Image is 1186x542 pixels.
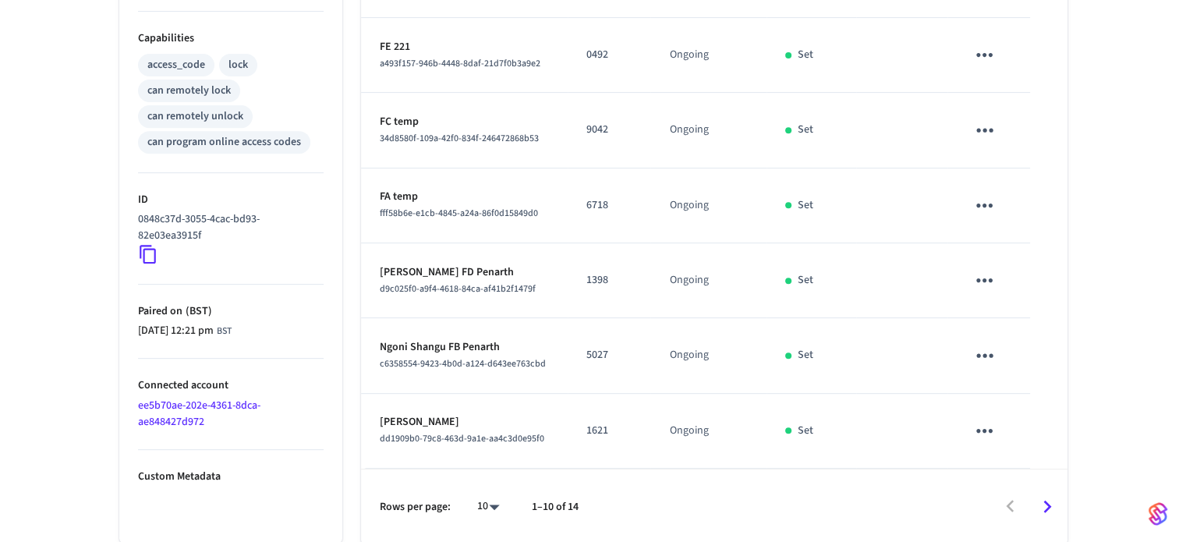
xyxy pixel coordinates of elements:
[380,207,538,220] span: fff58b6e-e1cb-4845-a24a-86f0d15849d0
[650,18,766,93] td: Ongoing
[1149,501,1167,526] img: SeamLogoGradient.69752ec5.svg
[380,114,549,130] p: FC temp
[380,132,539,145] span: 34d8580f-109a-42f0-834f-246472868b53
[138,323,232,339] div: Europe/London
[228,57,248,73] div: lock
[182,303,212,319] span: ( BST )
[586,347,632,363] p: 5027
[147,108,243,125] div: can remotely unlock
[798,122,813,138] p: Set
[1028,488,1065,525] button: Go to next page
[380,282,536,296] span: d9c025f0-a9f4-4618-84ca-af41b2f1479f
[138,30,324,47] p: Capabilities
[380,264,549,281] p: [PERSON_NAME] FD Penarth
[586,423,632,439] p: 1621
[469,495,507,518] div: 10
[380,57,540,70] span: a493f157-946b-4448-8daf-21d7f0b3a9e2
[650,168,766,243] td: Ongoing
[138,377,324,394] p: Connected account
[586,197,632,214] p: 6718
[798,197,813,214] p: Set
[380,499,451,515] p: Rows per page:
[217,324,232,338] span: BST
[798,272,813,289] p: Set
[147,134,301,151] div: can program online access codes
[138,211,317,244] p: 0848c37d-3055-4cac-bd93-82e03ea3915f
[586,272,632,289] p: 1398
[798,47,813,63] p: Set
[798,347,813,363] p: Set
[586,122,632,138] p: 9042
[650,318,766,393] td: Ongoing
[650,93,766,168] td: Ongoing
[380,414,549,430] p: [PERSON_NAME]
[380,339,549,356] p: Ngoni Shangu FB Penarth
[147,57,205,73] div: access_code
[380,39,549,55] p: FE 221
[138,303,324,320] p: Paired on
[380,432,544,445] span: dd1909b0-79c8-463d-9a1e-aa4c3d0e95f0
[380,357,546,370] span: c6358554-9423-4b0d-a124-d643ee763cbd
[586,47,632,63] p: 0492
[138,398,260,430] a: ee5b70ae-202e-4361-8dca-ae848427d972
[798,423,813,439] p: Set
[650,394,766,469] td: Ongoing
[650,243,766,318] td: Ongoing
[138,323,214,339] span: [DATE] 12:21 pm
[138,192,324,208] p: ID
[380,189,549,205] p: FA temp
[138,469,324,485] p: Custom Metadata
[532,499,579,515] p: 1–10 of 14
[147,83,231,99] div: can remotely lock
